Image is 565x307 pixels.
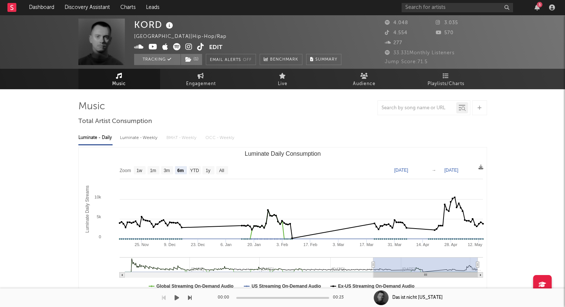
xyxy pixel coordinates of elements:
[163,168,170,173] text: 3m
[134,242,149,247] text: 25. Nov
[181,54,202,65] span: ( 1 )
[260,54,302,65] a: Benchmark
[378,105,456,111] input: Search by song name or URL
[191,242,205,247] text: 23. Dec
[79,148,487,296] svg: Luminate Daily Consumption
[306,54,341,65] button: Summary
[97,214,101,219] text: 5k
[471,267,481,271] text: Ma…
[78,117,152,126] span: Total Artist Consumption
[242,69,324,89] a: Live
[392,294,443,301] div: Das ist nicht [US_STATE]
[190,168,199,173] text: YTD
[405,69,487,89] a: Playlists/Charts
[385,51,455,55] span: 33.331 Monthly Listeners
[218,293,233,302] div: 00:00
[338,284,414,289] text: Ex-US Streaming On-Demand Audio
[181,54,202,65] button: (1)
[243,58,252,62] em: Off
[432,168,436,173] text: →
[94,195,101,199] text: 10k
[394,168,408,173] text: [DATE]
[160,69,242,89] a: Engagement
[535,4,540,10] button: 5
[164,242,176,247] text: 9. Dec
[270,55,298,64] span: Benchmark
[177,168,184,173] text: 6m
[385,30,407,35] span: 4.554
[387,242,402,247] text: 31. Mar
[468,242,483,247] text: 12. May
[278,80,288,88] span: Live
[385,41,402,45] span: 277
[244,151,321,157] text: Luminate Daily Consumption
[98,235,101,239] text: 0
[436,30,454,35] span: 570
[209,43,223,52] button: Edit
[402,3,513,12] input: Search for artists
[444,242,457,247] text: 28. Apr
[120,132,159,144] div: Luminate - Weekly
[186,80,216,88] span: Engagement
[303,242,317,247] text: 17. Feb
[134,32,235,41] div: [GEOGRAPHIC_DATA] | Hip-Hop/Rap
[537,2,542,7] div: 5
[136,168,142,173] text: 1w
[416,242,429,247] text: 14. Apr
[359,242,373,247] text: 17. Mar
[78,132,113,144] div: Luminate - Daily
[385,59,428,64] span: Jump Score: 71.5
[150,168,156,173] text: 1m
[436,20,458,25] span: 3.035
[251,284,321,289] text: US Streaming On-Demand Audio
[332,242,344,247] text: 3. Mar
[333,293,348,302] div: 00:23
[112,80,126,88] span: Music
[385,20,408,25] span: 4.048
[206,54,256,65] button: Email AlertsOff
[84,185,90,233] text: Luminate Daily Streams
[428,80,464,88] span: Playlists/Charts
[444,168,458,173] text: [DATE]
[134,19,175,31] div: KORD
[205,168,210,173] text: 1y
[156,284,234,289] text: Global Streaming On-Demand Audio
[220,242,231,247] text: 6. Jan
[134,54,181,65] button: Tracking
[324,69,405,89] a: Audience
[247,242,260,247] text: 20. Jan
[353,80,376,88] span: Audience
[315,58,337,62] span: Summary
[276,242,288,247] text: 3. Feb
[78,69,160,89] a: Music
[219,168,224,173] text: All
[120,168,131,173] text: Zoom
